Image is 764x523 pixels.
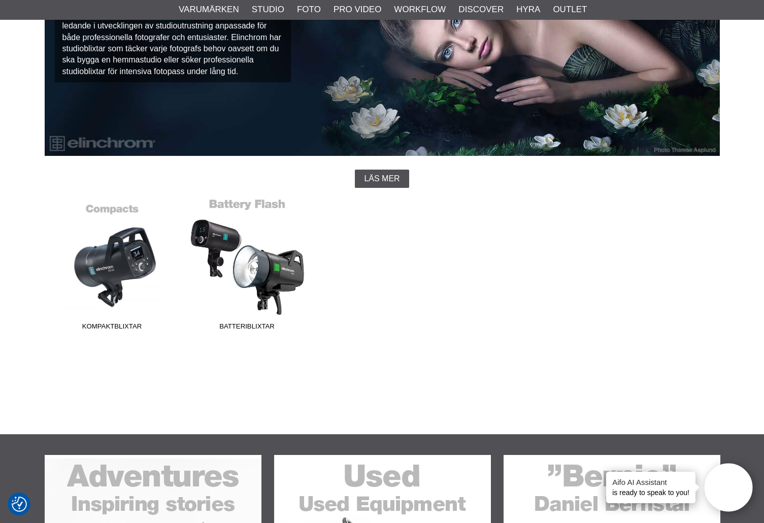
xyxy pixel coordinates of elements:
a: Kompaktblixtar [45,198,180,335]
a: Studio [252,3,284,16]
a: Outlet [553,3,587,16]
span: Läs mer [364,174,400,183]
a: Varumärken [179,3,239,16]
a: Hyra [516,3,540,16]
div: is ready to speak to you! [606,472,695,503]
a: Discover [458,3,504,16]
button: Samtyckesinställningar [12,495,27,513]
a: Foto [297,3,321,16]
a: Batteriblixtar [180,198,315,335]
a: Pro Video [334,3,381,16]
span: Batteriblixtar [180,321,315,335]
h4: Aifo AI Assistant [612,477,689,487]
img: Revisit consent button [12,497,27,512]
a: Workflow [394,3,446,16]
span: Kompaktblixtar [45,321,180,335]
